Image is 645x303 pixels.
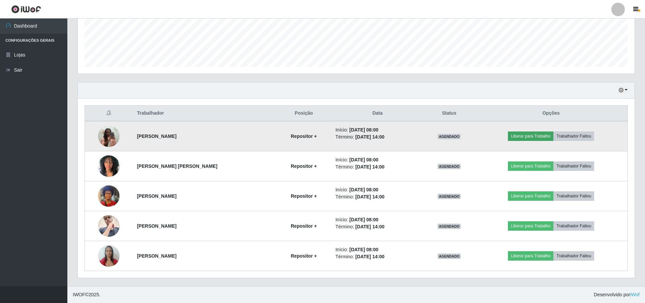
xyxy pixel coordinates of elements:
li: Início: [335,246,420,253]
button: Liberar para Trabalho [508,131,553,141]
span: IWOF [73,292,85,297]
li: Término: [335,193,420,200]
time: [DATE] 08:00 [349,247,378,252]
img: 1753206575991.jpeg [98,212,120,240]
time: [DATE] 08:00 [349,217,378,222]
strong: Repositor + [291,134,317,139]
button: Trabalhador Faltou [553,191,594,201]
span: AGENDADO [438,194,461,199]
strong: [PERSON_NAME] [PERSON_NAME] [137,163,218,169]
time: [DATE] 08:00 [349,187,378,192]
li: Início: [335,186,420,193]
img: 1748098636928.jpeg [98,122,120,150]
strong: Repositor + [291,223,317,229]
a: iWof [630,292,640,297]
button: Liberar para Trabalho [508,251,553,261]
span: AGENDADO [438,164,461,169]
button: Trabalhador Faltou [553,251,594,261]
time: [DATE] 14:00 [355,254,384,259]
span: AGENDADO [438,224,461,229]
button: Liberar para Trabalho [508,161,553,171]
img: CoreUI Logo [11,5,41,13]
th: Opções [475,106,627,121]
span: Desenvolvido por [594,291,640,298]
th: Status [424,106,475,121]
img: 1753374909353.jpeg [98,241,120,270]
li: Término: [335,134,420,141]
button: Trabalhador Faltou [553,131,594,141]
strong: [PERSON_NAME] [137,134,176,139]
strong: Repositor + [291,193,317,199]
strong: [PERSON_NAME] [137,193,176,199]
button: Trabalhador Faltou [553,161,594,171]
img: 1751330520607.jpeg [98,182,120,210]
button: Liberar para Trabalho [508,221,553,231]
li: Término: [335,253,420,260]
li: Início: [335,156,420,163]
li: Início: [335,126,420,134]
th: Posição [276,106,331,121]
span: AGENDADO [438,134,461,139]
li: Término: [335,223,420,230]
span: © 2025 . [73,291,100,298]
time: [DATE] 08:00 [349,127,378,132]
button: Trabalhador Faltou [553,221,594,231]
li: Início: [335,216,420,223]
time: [DATE] 08:00 [349,157,378,162]
time: [DATE] 14:00 [355,224,384,229]
time: [DATE] 14:00 [355,164,384,169]
li: Término: [335,163,420,171]
th: Data [331,106,424,121]
strong: Repositor + [291,253,317,259]
th: Trabalhador [133,106,276,121]
time: [DATE] 14:00 [355,194,384,199]
img: 1748449029171.jpeg [98,152,120,180]
time: [DATE] 14:00 [355,134,384,140]
strong: Repositor + [291,163,317,169]
strong: [PERSON_NAME] [137,223,176,229]
span: AGENDADO [438,254,461,259]
strong: [PERSON_NAME] [137,253,176,259]
button: Liberar para Trabalho [508,191,553,201]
